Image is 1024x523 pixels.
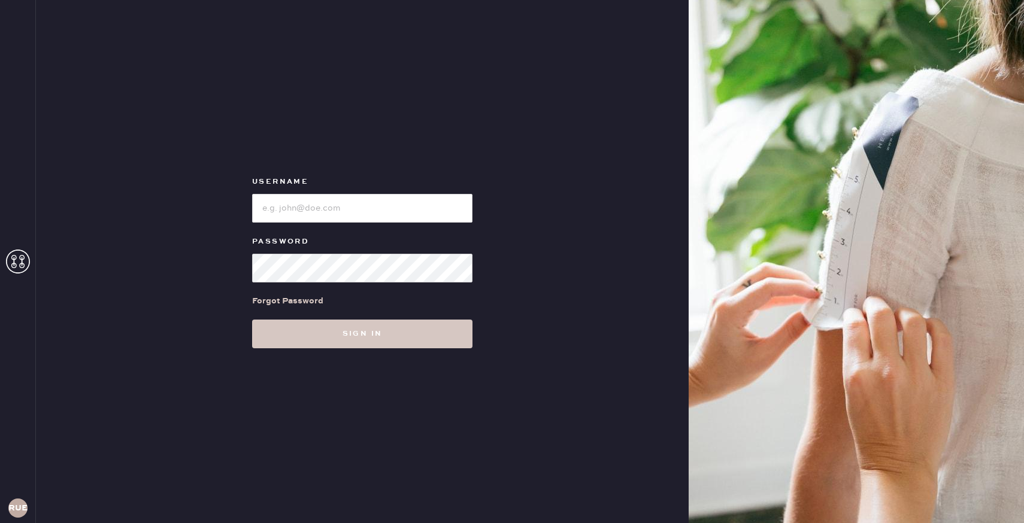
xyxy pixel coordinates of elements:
[252,320,472,348] button: Sign in
[252,282,323,320] a: Forgot Password
[252,194,472,223] input: e.g. john@doe.com
[252,175,472,189] label: Username
[252,294,323,308] div: Forgot Password
[252,235,472,249] label: Password
[8,504,28,512] h3: RUESA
